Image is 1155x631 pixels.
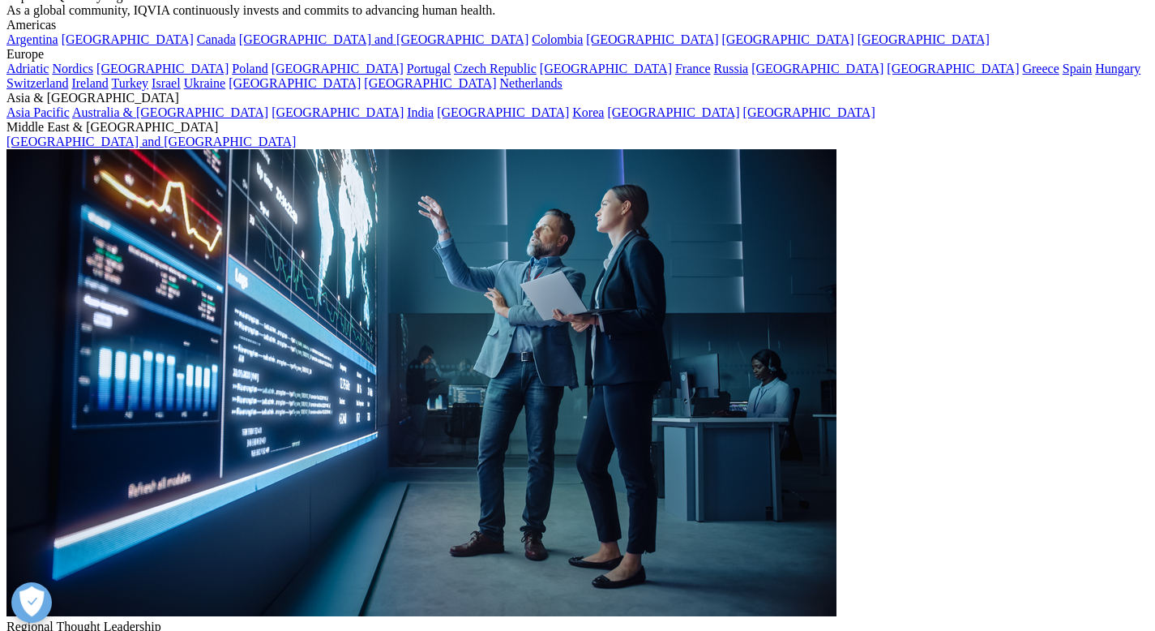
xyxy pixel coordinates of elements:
[272,62,404,75] a: [GEOGRAPHIC_DATA]
[454,62,537,75] a: Czech Republic
[6,18,1149,32] div: Americas
[499,76,562,90] a: Netherlands
[232,62,267,75] a: Poland
[184,76,226,90] a: Ukraine
[71,76,108,90] a: Ireland
[62,32,194,46] a: [GEOGRAPHIC_DATA]
[1063,62,1092,75] a: Spain
[407,62,451,75] a: Portugal
[364,76,496,90] a: [GEOGRAPHIC_DATA]
[1022,62,1059,75] a: Greece
[6,76,68,90] a: Switzerland
[532,32,583,46] a: Colombia
[722,32,854,46] a: [GEOGRAPHIC_DATA]
[72,105,268,119] a: Australia & [GEOGRAPHIC_DATA]
[751,62,883,75] a: [GEOGRAPHIC_DATA]
[675,62,711,75] a: France
[6,135,296,148] a: [GEOGRAPHIC_DATA] and [GEOGRAPHIC_DATA]
[607,105,739,119] a: [GEOGRAPHIC_DATA]
[6,47,1149,62] div: Europe
[437,105,569,119] a: [GEOGRAPHIC_DATA]
[11,582,52,623] button: Abrir preferencias
[6,91,1149,105] div: Asia & [GEOGRAPHIC_DATA]
[407,105,434,119] a: India
[6,149,836,616] img: 2093_analyzing-data-using-big-screen-display-and-laptop.png
[111,76,148,90] a: Turkey
[6,120,1149,135] div: Middle East & [GEOGRAPHIC_DATA]
[6,105,70,119] a: Asia Pacific
[6,32,58,46] a: Argentina
[239,32,528,46] a: [GEOGRAPHIC_DATA] and [GEOGRAPHIC_DATA]
[272,105,404,119] a: [GEOGRAPHIC_DATA]
[743,105,875,119] a: [GEOGRAPHIC_DATA]
[96,62,229,75] a: [GEOGRAPHIC_DATA]
[714,62,749,75] a: Russia
[229,76,361,90] a: [GEOGRAPHIC_DATA]
[197,32,236,46] a: Canada
[6,3,1149,18] div: As a global community, IQVIA continuously invests and commits to advancing human health.
[586,32,718,46] a: [GEOGRAPHIC_DATA]
[152,76,181,90] a: Israel
[1095,62,1140,75] a: Hungary
[887,62,1019,75] a: [GEOGRAPHIC_DATA]
[52,62,93,75] a: Nordics
[6,62,49,75] a: Adriatic
[858,32,990,46] a: [GEOGRAPHIC_DATA]
[572,105,604,119] a: Korea
[540,62,672,75] a: [GEOGRAPHIC_DATA]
